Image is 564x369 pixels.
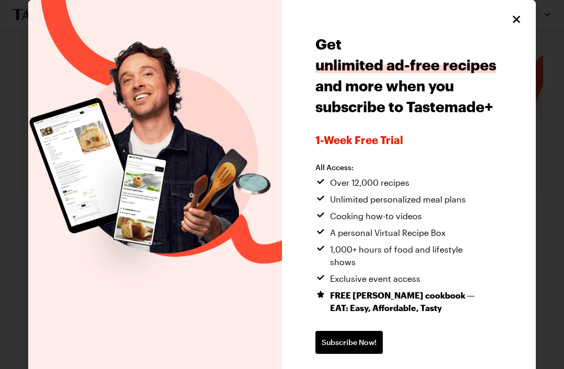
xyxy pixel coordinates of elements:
span: 1,000+ hours of food and lifestyle shows [330,243,488,268]
span: Subscribe Now! [322,337,377,348]
span: A personal Virtual Recipe Box [330,227,445,239]
h1: Get and more when you subscribe to Tastemade+ [315,33,502,117]
span: Over 12,000 recipes [330,176,409,189]
span: 1-week Free Trial [315,134,502,146]
span: Cooking how-to videos [330,210,422,222]
span: Unlimited personalized meal plans [330,193,466,206]
span: FREE [PERSON_NAME] cookbook — EAT: Easy, Affordable, Tasty [330,289,488,314]
button: Close [510,13,523,26]
a: Subscribe Now! [315,331,383,354]
span: Exclusive event access [330,272,420,285]
h2: All Access: [315,163,488,172]
span: unlimited ad-free recipes [315,56,496,73]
